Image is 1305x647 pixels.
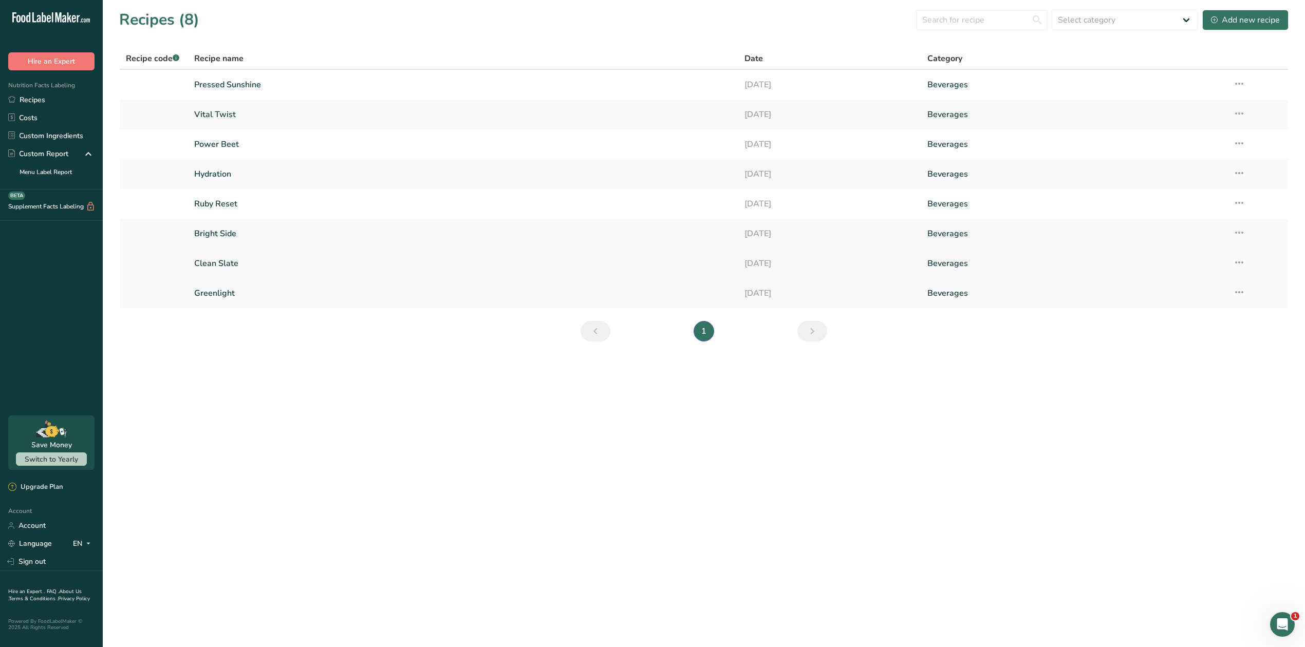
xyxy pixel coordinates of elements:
a: [DATE] [744,74,916,96]
a: [DATE] [744,163,916,185]
a: About Us . [8,588,82,602]
span: Date [744,52,763,65]
a: Beverages [927,282,1221,304]
a: Ruby Reset [194,193,732,215]
span: Recipe code [126,53,179,64]
span: Switch to Yearly [25,454,78,464]
a: FAQ . [47,588,59,595]
span: Category [927,52,962,65]
a: Power Beet [194,134,732,155]
a: Greenlight [194,282,732,304]
div: EN [73,538,95,550]
a: Privacy Policy [58,595,90,602]
a: Language [8,535,52,553]
a: [DATE] [744,134,916,155]
span: Recipe name [194,52,244,65]
button: Add new recipe [1202,10,1289,30]
a: Vital Twist [194,104,732,125]
a: Beverages [927,74,1221,96]
a: Pressed Sunshine [194,74,732,96]
div: Save Money [31,440,72,450]
a: Next page [797,321,827,341]
div: Upgrade Plan [8,482,63,492]
a: Hydration [194,163,732,185]
a: Terms & Conditions . [9,595,58,602]
a: Hire an Expert . [8,588,45,595]
a: Clean Slate [194,253,732,274]
a: Beverages [927,104,1221,125]
button: Switch to Yearly [16,452,87,466]
a: Beverages [927,253,1221,274]
a: Beverages [927,134,1221,155]
div: Add new recipe [1211,14,1280,26]
a: [DATE] [744,193,916,215]
a: [DATE] [744,104,916,125]
div: BETA [8,192,25,200]
iframe: Intercom live chat [1270,612,1295,637]
a: [DATE] [744,253,916,274]
h1: Recipes (8) [119,8,199,31]
a: [DATE] [744,223,916,244]
button: Hire an Expert [8,52,95,70]
div: Custom Report [8,148,68,159]
div: Powered By FoodLabelMaker © 2025 All Rights Reserved [8,618,95,631]
a: [DATE] [744,282,916,304]
a: Beverages [927,193,1221,215]
a: Beverages [927,223,1221,244]
a: Beverages [927,163,1221,185]
span: 1 [1291,612,1299,620]
input: Search for recipe [916,10,1048,30]
a: Previous page [581,321,610,341]
a: Bright Side [194,223,732,244]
